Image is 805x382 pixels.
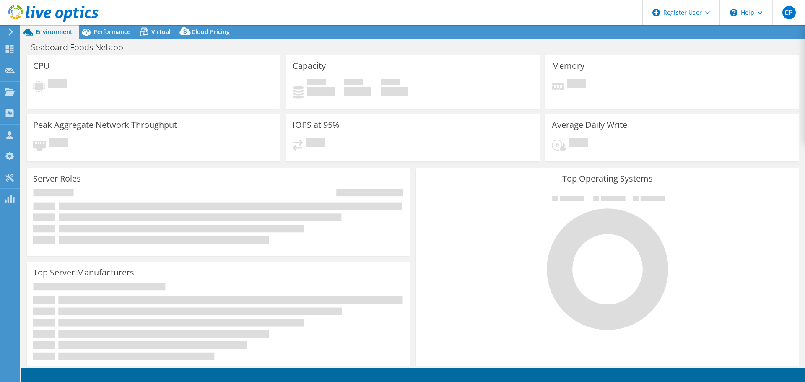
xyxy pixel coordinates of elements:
[27,43,136,52] h1: Seaboard Foods Netapp
[381,79,400,87] span: Total
[33,268,134,277] h3: Top Server Manufacturers
[381,87,408,96] h4: 0 GiB
[422,174,793,183] h3: Top Operating Systems
[33,61,50,70] h3: CPU
[48,79,67,90] span: Pending
[307,87,335,96] h4: 0 GiB
[33,174,81,183] h3: Server Roles
[730,9,737,16] svg: \n
[567,79,586,90] span: Pending
[344,79,363,87] span: Free
[344,87,371,96] h4: 0 GiB
[307,79,326,87] span: Used
[782,6,796,19] span: CP
[293,120,340,130] h3: IOPS at 95%
[552,120,627,130] h3: Average Daily Write
[49,138,68,149] span: Pending
[306,138,325,149] span: Pending
[192,28,230,36] span: Cloud Pricing
[552,61,584,70] h3: Memory
[33,120,177,130] h3: Peak Aggregate Network Throughput
[293,61,326,70] h3: Capacity
[36,28,73,36] span: Environment
[93,28,130,36] span: Performance
[569,138,588,149] span: Pending
[151,28,171,36] span: Virtual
